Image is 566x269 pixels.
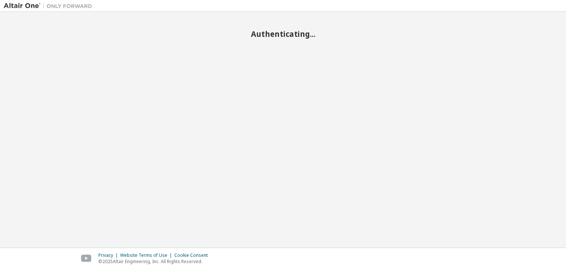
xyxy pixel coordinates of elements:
[98,252,120,258] div: Privacy
[4,29,562,39] h2: Authenticating...
[120,252,174,258] div: Website Terms of Use
[4,2,96,10] img: Altair One
[98,258,212,265] p: © 2025 Altair Engineering, Inc. All Rights Reserved.
[81,255,92,262] img: youtube.svg
[174,252,212,258] div: Cookie Consent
